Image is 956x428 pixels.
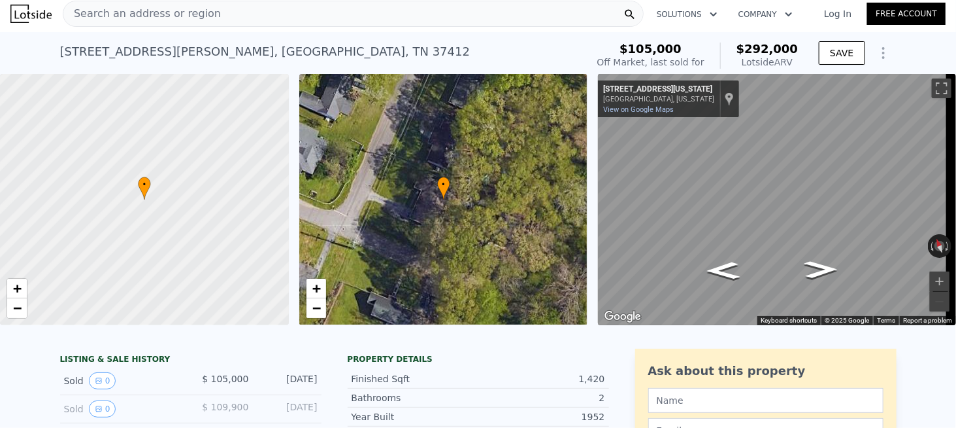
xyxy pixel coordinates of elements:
[312,300,320,316] span: −
[13,300,22,316] span: −
[736,56,799,69] div: Lotside ARV
[63,6,221,22] span: Search an address or region
[930,272,949,291] button: Zoom in
[10,5,52,23] img: Lotside
[808,7,867,20] a: Log In
[437,179,450,190] span: •
[761,316,817,325] button: Keyboard shortcuts
[648,388,883,413] input: Name
[825,317,869,324] span: © 2025 Google
[348,354,609,365] div: Property details
[478,372,605,385] div: 1,420
[648,362,883,380] div: Ask about this property
[352,410,478,423] div: Year Built
[60,354,321,367] div: LISTING & SALE HISTORY
[693,258,754,283] path: Go West, Maryland Dr
[259,372,318,389] div: [DATE]
[202,402,248,412] span: $ 109,900
[603,105,674,114] a: View on Google Maps
[728,3,803,26] button: Company
[437,177,450,200] div: •
[601,308,644,325] a: Open this area in Google Maps (opens a new window)
[478,391,605,404] div: 2
[930,292,949,312] button: Zoom out
[306,298,326,318] a: Zoom out
[598,74,956,325] div: Map
[903,317,952,324] a: Report a problem
[89,401,116,418] button: View historical data
[202,374,248,384] span: $ 105,000
[138,179,151,190] span: •
[932,79,951,98] button: Toggle fullscreen view
[790,257,851,282] path: Go East, Maryland Dr
[597,56,704,69] div: Off Market, last sold for
[352,372,478,385] div: Finished Sqft
[60,43,470,61] div: [STREET_ADDRESS][PERSON_NAME] , [GEOGRAPHIC_DATA] , TN 37412
[312,280,320,296] span: +
[7,279,27,298] a: Zoom in
[138,177,151,200] div: •
[945,234,952,258] button: Rotate clockwise
[352,391,478,404] div: Bathrooms
[736,42,799,56] span: $292,000
[819,41,865,65] button: SAVE
[259,401,318,418] div: [DATE]
[646,3,728,26] button: Solutions
[478,410,605,423] div: 1952
[306,279,326,298] a: Zoom in
[725,92,734,106] a: Show location on map
[64,401,180,418] div: Sold
[603,84,714,95] div: [STREET_ADDRESS][US_STATE]
[931,234,948,259] button: Reset the view
[928,234,935,258] button: Rotate counterclockwise
[877,317,895,324] a: Terms (opens in new tab)
[7,298,27,318] a: Zoom out
[603,95,714,103] div: [GEOGRAPHIC_DATA], [US_STATE]
[867,3,946,25] a: Free Account
[13,280,22,296] span: +
[619,42,682,56] span: $105,000
[64,372,180,389] div: Sold
[89,372,116,389] button: View historical data
[598,74,956,325] div: Street View
[870,40,897,66] button: Show Options
[601,308,644,325] img: Google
